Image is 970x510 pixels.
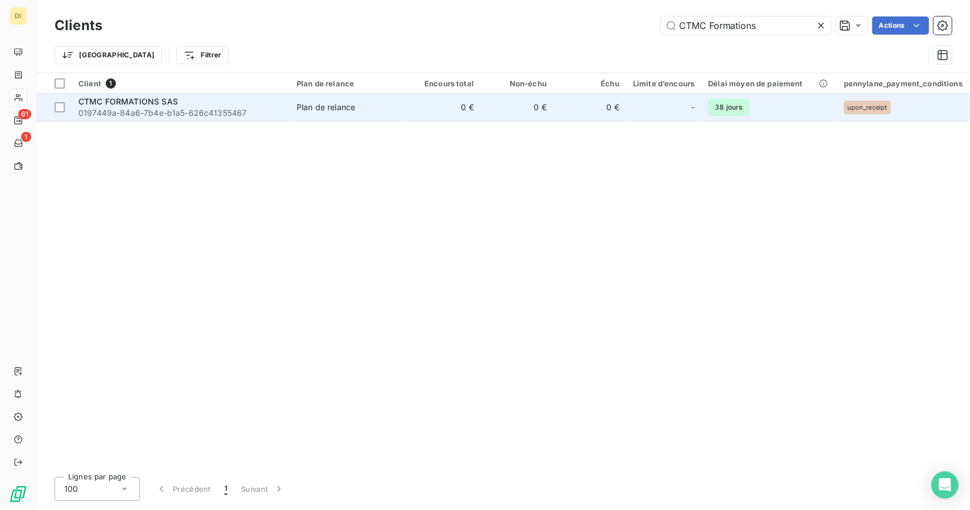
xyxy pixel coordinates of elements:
[64,483,78,495] span: 100
[847,104,888,111] span: upon_receipt
[560,79,619,88] div: Échu
[78,97,178,106] span: CTMC FORMATIONS SAS
[78,107,283,119] span: 0197449a-84a6-7b4e-b1a5-626c41355467
[9,485,27,503] img: Logo LeanPay
[633,79,694,88] div: Limite d’encours
[224,483,227,495] span: 1
[176,46,228,64] button: Filtrer
[149,477,218,501] button: Précédent
[218,477,234,501] button: 1
[661,16,831,35] input: Rechercher
[55,15,102,36] h3: Clients
[21,132,31,142] span: 1
[106,78,116,89] span: 1
[691,102,694,113] span: -
[408,94,481,121] td: 0 €
[488,79,547,88] div: Non-échu
[708,99,749,116] span: 38 jours
[297,79,401,88] div: Plan de relance
[9,7,27,25] div: DI
[931,471,959,499] div: Open Intercom Messenger
[18,109,31,119] span: 61
[234,477,292,501] button: Suivant
[78,79,101,88] span: Client
[55,46,162,64] button: [GEOGRAPHIC_DATA]
[708,79,830,88] div: Délai moyen de paiement
[553,94,626,121] td: 0 €
[415,79,474,88] div: Encours total
[481,94,553,121] td: 0 €
[297,102,355,113] div: Plan de relance
[872,16,929,35] button: Actions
